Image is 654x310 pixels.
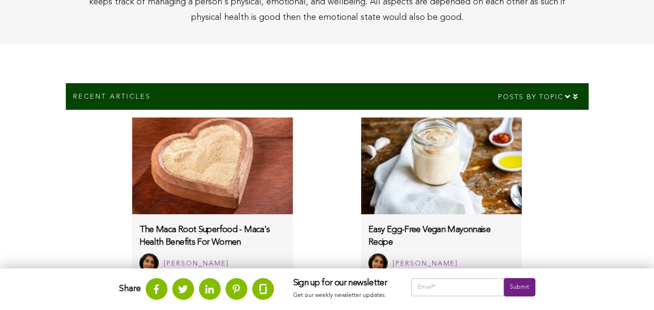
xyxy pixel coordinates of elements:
img: Sitara Darvish [139,253,159,273]
img: Sitara Darvish [368,253,388,273]
a: Easy Egg-Free Vegan Mayonnaise Recipe Sitara Darvish [PERSON_NAME] [361,214,522,280]
div: Posts by topic [490,83,589,110]
div: [PERSON_NAME] [393,258,458,270]
p: Get our weekly newsletter updates. [293,291,392,301]
input: Email* [411,278,504,296]
div: [PERSON_NAME] [164,258,229,270]
img: The-Maca-Root-Superfood-Adaptogen-red-yellow-black-raw-maca [132,118,293,214]
input: Submit [504,278,535,296]
img: Easy Egg-Free Mayonnaise - Vegan Homemade Alternatives [361,118,522,214]
iframe: Chat Widget [606,264,654,310]
h3: The Maca Root Superfood - Maca's Health Benefits For Women [139,224,286,248]
h3: Easy Egg-Free Vegan Mayonnaise Recipe [368,224,515,248]
strong: Share [119,284,141,293]
img: glassdoor.svg [259,284,267,294]
p: Recent Articles [73,92,151,101]
h3: Sign up for our newsletter [293,278,392,289]
a: The Maca Root Superfood - Maca's Health Benefits For Women Sitara Darvish [PERSON_NAME] [132,214,293,280]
